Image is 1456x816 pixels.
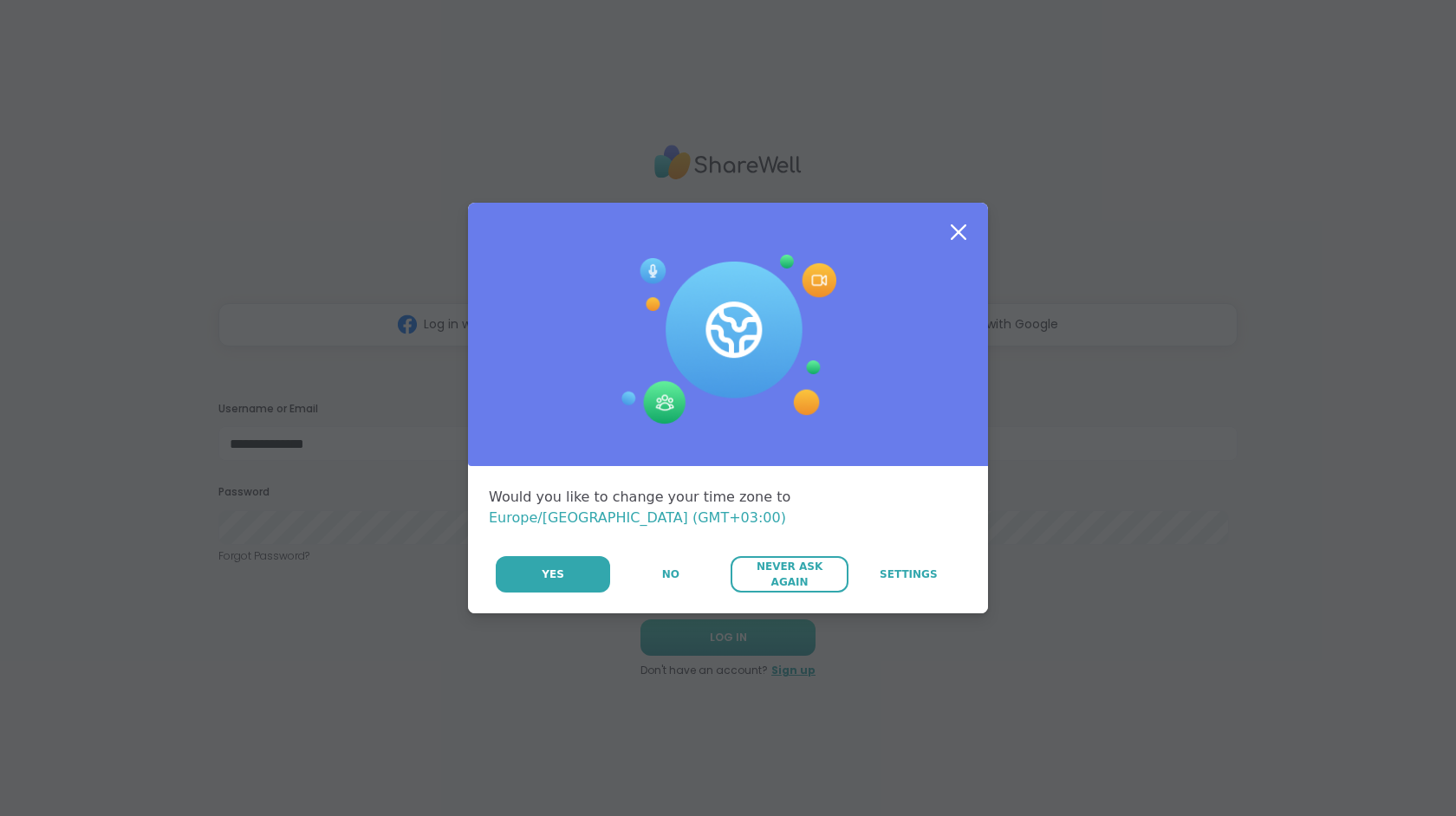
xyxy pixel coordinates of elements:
span: Settings [880,567,938,582]
span: Yes [542,567,564,582]
a: Settings [850,556,967,593]
div: Would you like to change your time zone to [489,487,967,528]
span: Europe/[GEOGRAPHIC_DATA] (GMT+03:00) [489,509,786,526]
button: No [612,556,729,593]
img: Session Experience [620,255,836,424]
span: No [662,567,679,582]
button: Never Ask Again [731,556,848,593]
span: Never Ask Again [739,559,839,590]
button: Yes [496,556,610,593]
